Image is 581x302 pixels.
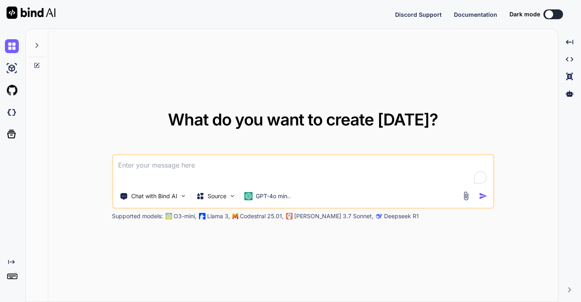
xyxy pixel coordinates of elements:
[395,11,442,18] span: Discord Support
[294,212,373,220] p: [PERSON_NAME] 3.7 Sonnet,
[5,61,19,75] img: ai-studio
[384,212,419,220] p: Deepseek R1
[5,83,19,97] img: githubLight
[168,110,438,130] span: What do you want to create [DATE]?
[244,192,253,200] img: GPT-4o mini
[113,155,493,186] textarea: To enrich screen reader interactions, please activate Accessibility in Grammarly extension settings
[395,10,442,19] button: Discord Support
[208,192,226,200] p: Source
[7,7,56,19] img: Bind AI
[232,213,238,219] img: Mistral-AI
[461,191,471,201] img: attachment
[5,105,19,119] img: darkCloudIdeIcon
[240,212,284,220] p: Codestral 25.01,
[256,192,290,200] p: GPT-4o min..
[5,39,19,53] img: chat
[479,192,487,200] img: icon
[454,11,497,18] span: Documentation
[199,213,206,219] img: Llama2
[454,10,497,19] button: Documentation
[131,192,177,200] p: Chat with Bind AI
[376,213,382,219] img: claude
[174,212,197,220] p: O3-mini,
[286,213,293,219] img: claude
[112,212,163,220] p: Supported models:
[180,192,187,199] img: Pick Tools
[509,10,540,18] span: Dark mode
[207,212,230,220] p: Llama 3,
[165,213,172,219] img: GPT-4
[229,192,236,199] img: Pick Models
